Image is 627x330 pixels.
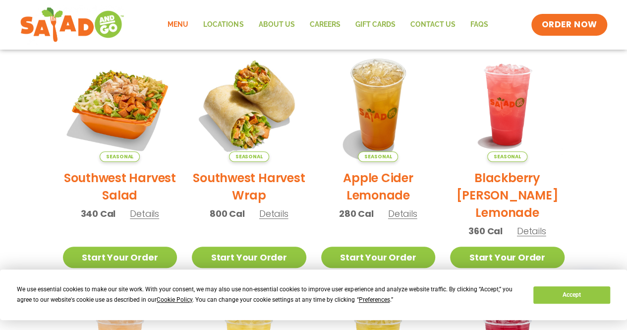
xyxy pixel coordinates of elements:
span: Details [517,225,546,237]
span: 280 Cal [339,207,374,220]
div: We use essential cookies to make our site work. With your consent, we may also use non-essential ... [17,284,521,305]
a: Locations [196,13,251,36]
a: Start Your Order [450,247,565,268]
img: Product photo for Southwest Harvest Wrap [192,47,306,162]
h2: Blackberry [PERSON_NAME] Lemonade [450,169,565,221]
a: FAQs [462,13,495,36]
img: Product photo for Blackberry Bramble Lemonade [450,47,565,162]
a: GIFT CARDS [347,13,402,36]
a: Menu [160,13,196,36]
img: Product photo for Apple Cider Lemonade [321,47,436,162]
span: Seasonal [229,151,269,162]
img: new-SAG-logo-768×292 [20,5,124,45]
span: Seasonal [358,151,398,162]
span: Details [388,207,417,220]
span: Seasonal [100,151,140,162]
h2: Southwest Harvest Wrap [192,169,306,204]
a: ORDER NOW [531,14,607,36]
span: Preferences [358,296,390,303]
h2: Apple Cider Lemonade [321,169,436,204]
span: 360 Cal [468,224,503,238]
span: 800 Cal [210,207,245,220]
span: ORDER NOW [541,19,597,31]
span: Cookie Policy [157,296,192,303]
a: Start Your Order [192,247,306,268]
h2: Southwest Harvest Salad [63,169,177,204]
span: Seasonal [487,151,527,162]
a: Start Your Order [63,247,177,268]
button: Accept [533,286,610,304]
span: Details [130,207,159,220]
img: Product photo for Southwest Harvest Salad [63,47,177,162]
span: 340 Cal [81,207,116,220]
a: Contact Us [402,13,462,36]
a: Start Your Order [321,247,436,268]
nav: Menu [160,13,495,36]
a: About Us [251,13,302,36]
span: Details [259,207,288,220]
a: Careers [302,13,347,36]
